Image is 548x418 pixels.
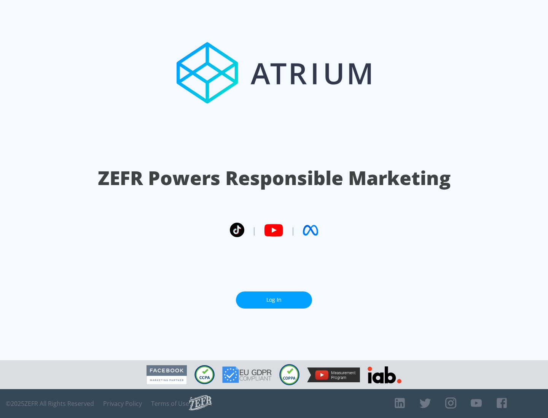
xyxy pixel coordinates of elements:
a: Terms of Use [151,400,189,407]
h1: ZEFR Powers Responsible Marketing [98,165,451,191]
a: Privacy Policy [103,400,142,407]
img: YouTube Measurement Program [307,367,360,382]
img: IAB [368,366,401,383]
span: | [252,225,256,236]
img: GDPR Compliant [222,366,272,383]
img: Facebook Marketing Partner [147,365,187,385]
a: Log In [236,291,312,309]
img: CCPA Compliant [194,365,215,384]
span: © 2025 ZEFR All Rights Reserved [6,400,94,407]
img: COPPA Compliant [279,364,299,385]
span: | [291,225,295,236]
